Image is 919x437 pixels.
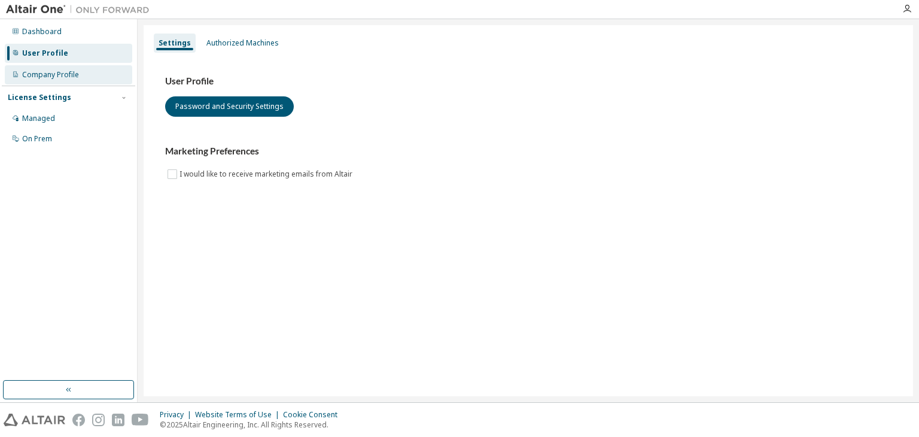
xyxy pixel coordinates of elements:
div: Cookie Consent [283,410,345,420]
div: User Profile [22,48,68,58]
img: altair_logo.svg [4,414,65,426]
div: Company Profile [22,70,79,80]
div: License Settings [8,93,71,102]
img: youtube.svg [132,414,149,426]
img: facebook.svg [72,414,85,426]
div: Managed [22,114,55,123]
img: instagram.svg [92,414,105,426]
img: linkedin.svg [112,414,124,426]
div: Privacy [160,410,195,420]
button: Password and Security Settings [165,96,294,117]
div: Dashboard [22,27,62,37]
p: © 2025 Altair Engineering, Inc. All Rights Reserved. [160,420,345,430]
label: I would like to receive marketing emails from Altair [179,167,355,181]
div: Website Terms of Use [195,410,283,420]
img: Altair One [6,4,156,16]
h3: Marketing Preferences [165,145,891,157]
div: On Prem [22,134,52,144]
div: Authorized Machines [206,38,279,48]
h3: User Profile [165,75,891,87]
div: Settings [159,38,191,48]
